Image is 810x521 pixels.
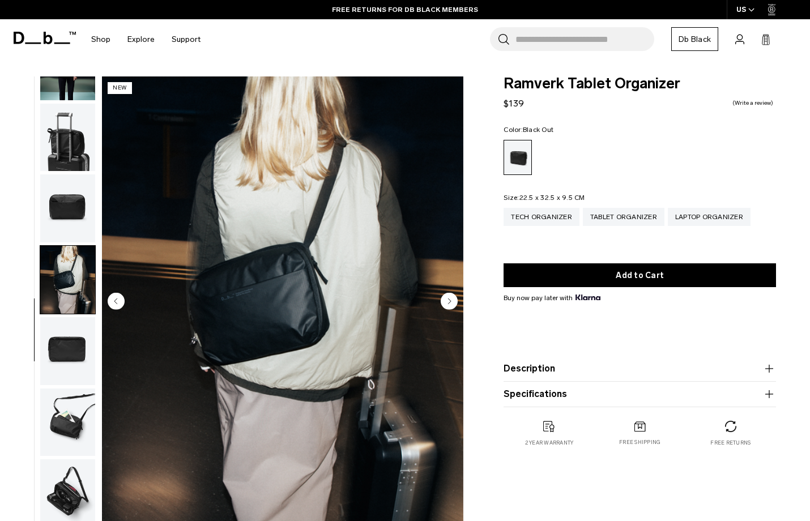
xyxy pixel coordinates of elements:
a: Db Black [671,27,718,51]
button: Ramverk Tablet Organizer Black Out [40,103,96,172]
p: 2 year warranty [525,439,574,447]
img: {"height" => 20, "alt" => "Klarna"} [575,294,600,300]
p: Free returns [710,439,751,447]
img: Ramverk Tablet Organizer Black Out [40,317,95,385]
a: Tablet Organizer [583,208,664,226]
span: Ramverk Tablet Organizer [504,76,776,91]
button: Ramverk Tablet Organizer Black Out [40,245,96,314]
button: Ramverk Tablet Organizer Black Out [40,388,96,457]
button: Description [504,362,776,375]
legend: Size: [504,194,585,201]
img: Ramverk Tablet Organizer Black Out [40,174,95,242]
button: Specifications [504,387,776,401]
legend: Color: [504,126,553,133]
a: Tech Organizer [504,208,579,226]
button: Ramverk Tablet Organizer Black Out [40,317,96,386]
nav: Main Navigation [83,19,209,59]
span: $139 [504,98,524,109]
a: Explore [127,19,155,59]
p: New [108,82,132,94]
a: Support [172,19,201,59]
button: Add to Cart [504,263,776,287]
a: Laptop Organizer [668,208,751,226]
img: Ramverk Tablet Organizer Black Out [40,388,95,456]
span: Black Out [523,126,553,134]
span: Buy now pay later with [504,293,600,303]
span: 22.5 x 32.5 x 9.5 CM [519,194,585,202]
a: Black Out [504,140,532,175]
p: Free shipping [619,438,660,446]
a: Write a review [732,100,773,106]
button: Next slide [441,292,458,311]
a: Shop [91,19,110,59]
button: Ramverk Tablet Organizer Black Out [40,174,96,243]
button: Previous slide [108,292,125,311]
img: Ramverk Tablet Organizer Black Out [40,246,95,314]
a: FREE RETURNS FOR DB BLACK MEMBERS [332,5,478,15]
img: Ramverk Tablet Organizer Black Out [40,104,95,172]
